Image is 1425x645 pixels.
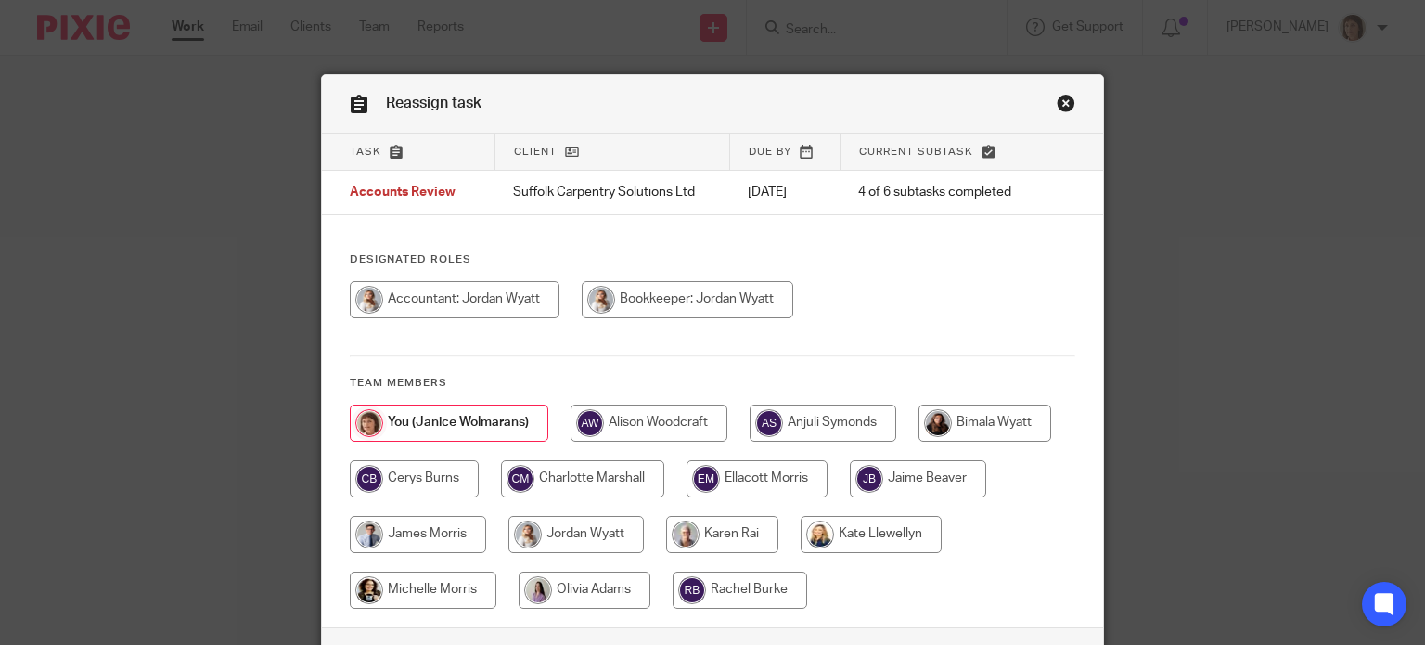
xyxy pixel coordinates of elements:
span: Task [350,147,381,157]
a: Close this dialog window [1057,94,1075,119]
h4: Designated Roles [350,252,1076,267]
span: Due by [749,147,791,157]
p: [DATE] [748,183,821,201]
span: Current subtask [859,147,973,157]
p: Suffolk Carpentry Solutions Ltd [513,183,711,201]
span: Client [514,147,557,157]
td: 4 of 6 subtasks completed [840,171,1044,215]
span: Accounts Review [350,187,456,200]
span: Reassign task [386,96,481,110]
h4: Team members [350,376,1076,391]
